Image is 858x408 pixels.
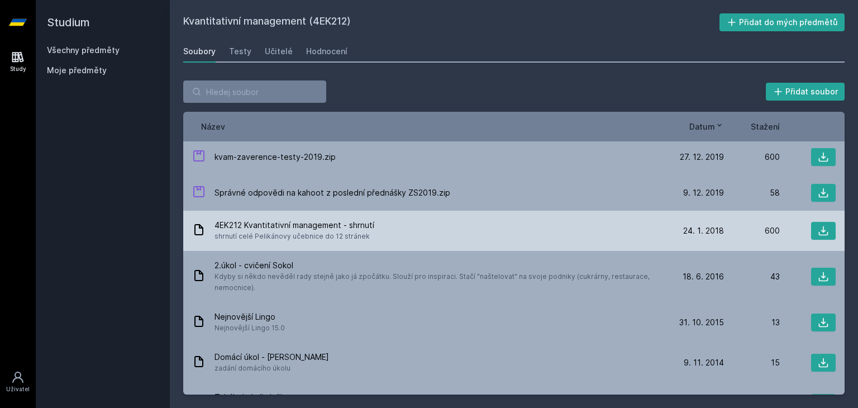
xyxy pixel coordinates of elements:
a: Všechny předměty [47,45,120,55]
div: 600 [724,151,780,163]
button: Název [201,121,225,132]
div: Testy [229,46,251,57]
span: Nejnovější Lingo [214,311,285,322]
button: Datum [689,121,724,132]
span: 2.úkol - cvičení Sokol [214,260,664,271]
span: Tahák do kalkulačky [214,392,609,403]
div: Study [10,65,26,73]
span: 18. 6. 2016 [683,271,724,282]
span: 9. 12. 2019 [683,187,724,198]
button: Přidat do mých předmětů [719,13,845,31]
span: Nejnovější Lingo 15.0 [214,322,285,334]
a: Testy [229,40,251,63]
span: 24. 1. 2018 [683,225,724,236]
span: kvam-zaverence-testy-2019.zip [214,151,336,163]
span: 31. 10. 2015 [679,317,724,328]
span: Moje předměty [47,65,107,76]
span: Domácí úkol - [PERSON_NAME] [214,352,329,363]
div: 43 [724,271,780,282]
a: Hodnocení [306,40,347,63]
a: Soubory [183,40,216,63]
span: Kdyby si někdo nevěděl rady stejně jako já zpočátku. Slouží pro inspiraci. Stačí "naštelovat" na ... [214,271,664,293]
h2: Kvantitativní management (4EK212) [183,13,719,31]
span: Správné odpovědi na kahoot z poslední přednášky ZS2019.zip [214,187,450,198]
a: Učitelé [265,40,293,63]
div: 58 [724,187,780,198]
div: Hodnocení [306,46,347,57]
div: Učitelé [265,46,293,57]
span: Datum [689,121,715,132]
span: shrnutí celé Pelikánovy učebnice do 12 stránek [214,231,374,242]
div: Uživatel [6,385,30,393]
span: 9. 11. 2014 [684,357,724,368]
div: 13 [724,317,780,328]
div: 15 [724,357,780,368]
span: 27. 12. 2019 [680,151,724,163]
button: Přidat soubor [766,83,845,101]
a: Study [2,45,34,79]
button: Stažení [751,121,780,132]
span: zadání domácího úkolu [214,363,329,374]
input: Hledej soubor [183,80,326,103]
a: Uživatel [2,365,34,399]
span: 4EK212 Kvantitativní management - shrnutí [214,220,374,231]
div: Soubory [183,46,216,57]
div: 600 [724,225,780,236]
div: ZIP [192,149,206,165]
div: ZIP [192,185,206,201]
